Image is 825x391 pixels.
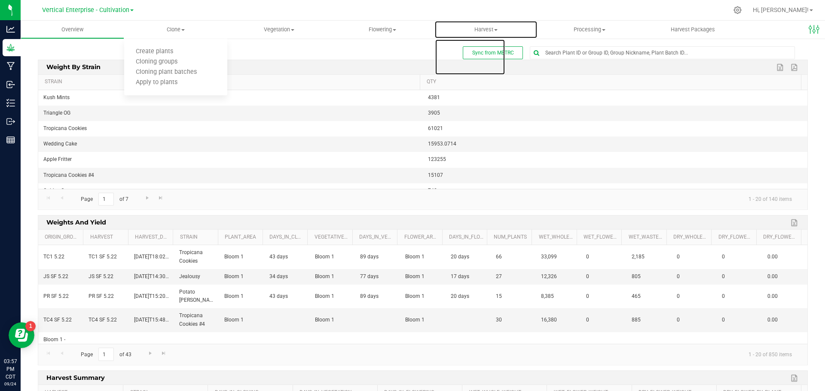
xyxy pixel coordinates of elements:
[310,269,355,285] td: Bloom 1
[219,332,264,373] td: Bloom 1
[762,245,808,269] td: 0.00
[626,332,672,373] td: 885
[50,26,95,33] span: Overview
[38,136,423,152] td: Wedding Cake
[38,168,423,183] td: Tropicana Cookies #4
[539,234,574,241] a: Wet_Whole_Weight
[227,21,331,39] a: Vegetation
[45,234,80,241] a: Origin_Group
[124,21,228,39] a: Clone Create plants Cloning groups Cloning plant batches Apply to plants
[584,234,618,241] a: Wet_Flower_Weight
[135,234,170,241] a: Harvest_Date
[83,332,128,373] td: TC4 SF 5.22
[763,234,798,241] a: Dry_Flower_by_Plant
[742,348,799,361] span: 1 - 20 of 850 items
[435,26,538,33] span: Harvest
[124,58,189,66] span: Cloning groups
[629,234,663,241] a: Wet_Waste_Weight
[129,285,174,308] td: [DATE]T15:20:00.000Z
[753,6,809,13] span: Hi, [PERSON_NAME]!
[38,106,423,121] td: Triangle OG
[762,332,808,373] td: 0.00
[673,234,708,241] a: Dry_Whole_Weight
[434,21,538,39] a: Harvest
[38,269,83,285] td: JS SF 5.22
[626,308,672,332] td: 885
[400,332,445,373] td: Bloom 1
[423,121,807,136] td: 61021
[174,285,219,308] td: Potato [PERSON_NAME]
[6,80,15,89] inline-svg: Inbound
[742,193,799,206] span: 1 - 20 of 140 items
[788,62,801,73] a: Export to PDF
[310,285,355,308] td: Bloom 1
[355,269,400,285] td: 77 days
[158,348,170,359] a: Go to the last page
[581,308,626,332] td: 0
[6,117,15,126] inline-svg: Outbound
[129,332,174,373] td: [DATE]T15:48:40.000Z
[6,99,15,107] inline-svg: Inventory
[42,6,129,14] span: Vertical Enterprise - Cultivation
[180,234,215,241] a: Strain
[219,245,264,269] td: Bloom 1
[310,332,355,373] td: Bloom 1
[536,285,581,308] td: 8,385
[44,60,103,73] span: Weight By Strain
[626,285,672,308] td: 465
[404,234,439,241] a: Flower_Area
[530,47,794,59] input: Search Plant ID or Group ID, Group Nickname, Plant Batch ID...
[359,234,394,241] a: Days_in_Vegetation
[144,348,156,359] a: Go to the next page
[463,46,523,59] button: Sync from METRC
[672,308,717,332] td: 0
[536,308,581,332] td: 16,380
[83,245,128,269] td: TC1 SF 5.22
[423,136,807,152] td: 15953.0714
[446,245,491,269] td: 20 days
[331,26,434,33] span: Flowering
[423,90,807,106] td: 4381
[641,21,745,39] a: Harvest Packages
[219,269,264,285] td: Bloom 1
[44,371,107,384] span: Harvest Summary
[331,21,434,39] a: Flowering
[310,245,355,269] td: Bloom 1
[423,152,807,167] td: 123255
[83,285,128,308] td: PR SF 5.22
[83,269,128,285] td: JS SF 5.22
[659,26,727,33] span: Harvest Packages
[732,6,743,14] div: Manage settings
[672,332,717,373] td: 0
[38,285,83,308] td: PR SF 5.22
[446,269,491,285] td: 17 days
[83,308,128,332] td: TC4 SF 5.22
[174,332,219,373] td: Tropicana Cookies #4
[264,269,309,285] td: 34 days
[129,308,174,332] td: [DATE]T15:48:40.000Z
[228,26,330,33] span: Vegetation
[581,285,626,308] td: 0
[38,245,83,269] td: TC1 5.22
[672,269,717,285] td: 0
[446,285,491,308] td: 20 days
[717,269,762,285] td: 0
[4,381,17,387] p: 09/24
[581,269,626,285] td: 0
[6,43,15,52] inline-svg: Grow
[788,217,801,228] a: Export to Excel
[6,25,15,33] inline-svg: Analytics
[73,193,135,206] span: Page of 7
[626,269,672,285] td: 805
[718,234,753,241] a: Dry_Flower_Weight
[38,308,83,332] td: TC4 SF 5.22
[6,136,15,144] inline-svg: Reports
[538,26,641,33] span: Processing
[762,269,808,285] td: 0.00
[264,285,309,308] td: 43 days
[45,79,416,85] a: strain
[355,245,400,269] td: 89 days
[129,269,174,285] td: [DATE]T14:30:49.000Z
[219,308,264,332] td: Bloom 1
[269,234,304,241] a: Days_in_Cloning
